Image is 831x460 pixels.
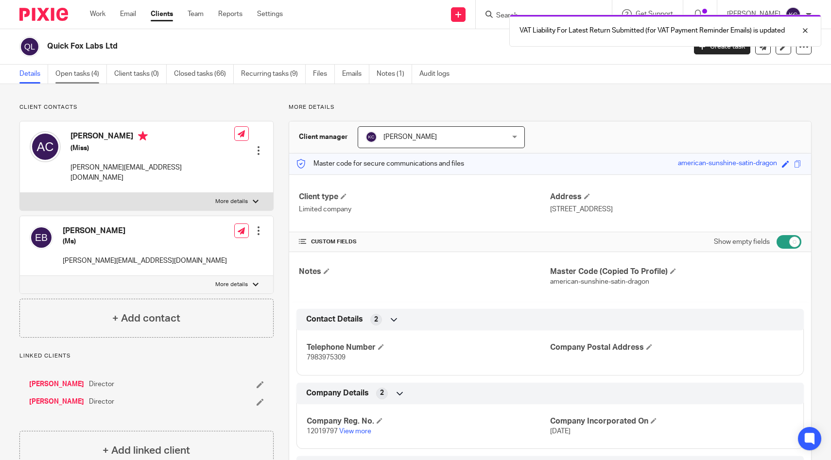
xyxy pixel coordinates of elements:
a: Team [188,9,204,19]
span: american-sunshine-satin-dragon [550,278,649,285]
img: Pixie [19,8,68,21]
p: VAT Liability For Latest Return Submitted (for VAT Payment Reminder Emails) is updated [519,26,785,35]
span: 12019797 [307,428,338,435]
h4: [PERSON_NAME] [63,226,227,236]
p: Limited company [299,204,550,214]
a: Client tasks (0) [114,65,167,84]
label: Show empty fields [714,237,770,247]
a: Emails [342,65,369,84]
h4: Master Code (Copied To Profile) [550,267,801,277]
a: [PERSON_NAME] [29,379,84,389]
span: [PERSON_NAME] [383,134,437,140]
span: Director [89,397,114,407]
a: Details [19,65,48,84]
span: Director [89,379,114,389]
h2: Quick Fox Labs Ltd [47,41,553,51]
a: Open tasks (4) [55,65,107,84]
h4: [PERSON_NAME] [70,131,234,143]
h4: Company Postal Address [550,342,794,353]
a: Reports [218,9,242,19]
a: Clients [151,9,173,19]
a: [PERSON_NAME] [29,397,84,407]
img: svg%3E [365,131,377,143]
p: [PERSON_NAME][EMAIL_ADDRESS][DOMAIN_NAME] [63,256,227,266]
a: Closed tasks (66) [174,65,234,84]
h4: + Add contact [112,311,180,326]
a: Notes (1) [377,65,412,84]
i: Primary [138,131,148,141]
h5: (Ms) [63,237,227,246]
span: Company Details [306,388,369,398]
div: american-sunshine-satin-dragon [678,158,777,170]
a: View more [339,428,371,435]
h4: Telephone Number [307,342,550,353]
h3: Client manager [299,132,348,142]
h4: Company Reg. No. [307,416,550,426]
h4: + Add linked client [103,443,190,458]
a: Create task [694,39,750,54]
p: Linked clients [19,352,274,360]
h4: CUSTOM FIELDS [299,238,550,246]
span: 7983975309 [307,354,346,361]
h4: Company Incorporated On [550,416,794,426]
p: More details [215,281,248,289]
img: svg%3E [30,131,61,162]
img: svg%3E [19,36,40,57]
span: 2 [380,388,384,398]
p: [STREET_ADDRESS] [550,204,801,214]
a: Files [313,65,335,84]
a: Audit logs [419,65,457,84]
h4: Client type [299,192,550,202]
p: More details [289,103,812,111]
h4: Address [550,192,801,202]
h5: (Miss) [70,143,234,153]
img: svg%3E [785,7,801,22]
h4: Notes [299,267,550,277]
p: [PERSON_NAME][EMAIL_ADDRESS][DOMAIN_NAME] [70,163,234,183]
span: 2 [374,315,378,324]
span: [DATE] [550,428,571,435]
p: Master code for secure communications and files [296,159,464,169]
a: Work [90,9,105,19]
a: Settings [257,9,283,19]
a: Recurring tasks (9) [241,65,306,84]
p: More details [215,198,248,205]
p: Client contacts [19,103,274,111]
img: svg%3E [30,226,53,249]
a: Email [120,9,136,19]
span: Contact Details [306,314,363,324]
